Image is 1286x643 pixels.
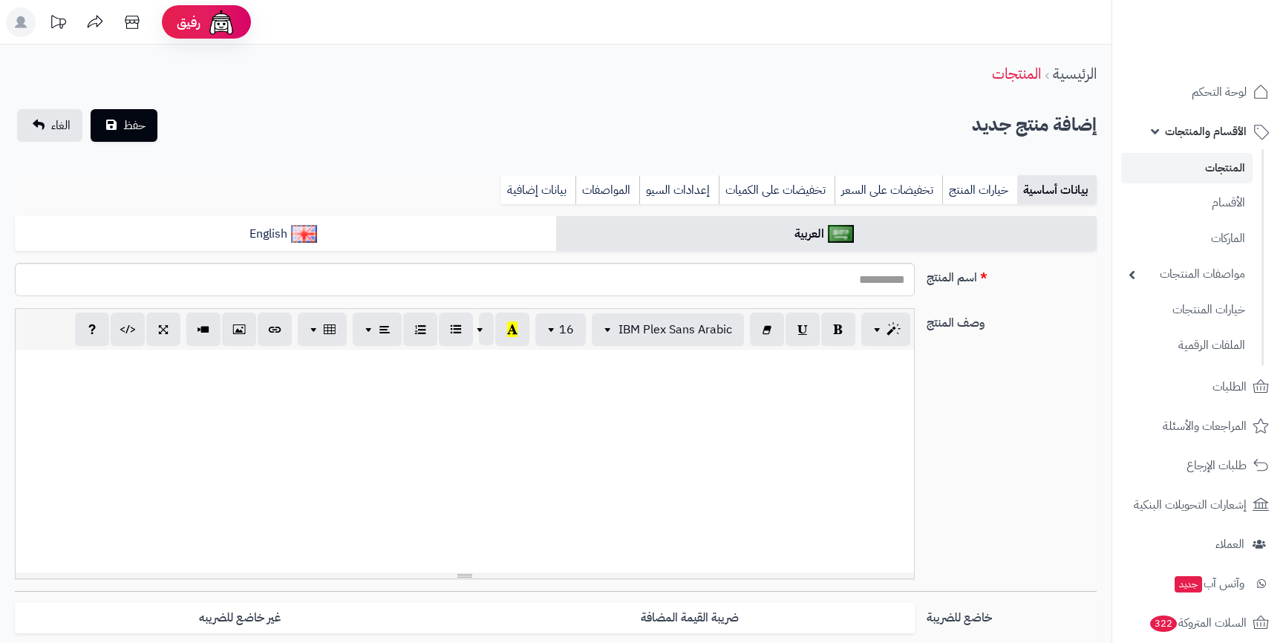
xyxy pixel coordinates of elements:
a: المواصفات [575,175,639,205]
button: IBM Plex Sans Arabic [592,313,744,346]
a: إعدادات السيو [639,175,719,205]
a: الماركات [1121,223,1253,255]
a: المراجعات والأسئلة [1121,408,1277,444]
a: تخفيضات على السعر [835,175,942,205]
span: 322 [1150,616,1177,632]
span: 16 [559,321,574,339]
img: ai-face.png [206,7,236,37]
a: طلبات الإرجاع [1121,448,1277,483]
button: 16 [535,313,586,346]
a: الأقسام [1121,187,1253,219]
span: رفيق [177,13,200,31]
label: وصف المنتج [921,308,1103,332]
label: اسم المنتج [921,263,1103,287]
a: الملفات الرقمية [1121,330,1253,362]
img: العربية [828,225,854,243]
a: تخفيضات على الكميات [719,175,835,205]
a: السلات المتروكة322 [1121,605,1277,641]
a: مواصفات المنتجات [1121,258,1253,290]
span: طلبات الإرجاع [1187,455,1247,476]
a: English [15,216,556,252]
a: المنتجات [1121,153,1253,183]
h2: إضافة منتج جديد [972,110,1097,140]
span: لوحة التحكم [1192,82,1247,102]
a: وآتس آبجديد [1121,566,1277,601]
span: الأقسام والمنتجات [1165,121,1247,142]
label: خاضع للضريبة [921,603,1103,627]
a: خيارات المنتجات [1121,294,1253,326]
a: إشعارات التحويلات البنكية [1121,487,1277,523]
label: غير خاضع للضريبه [15,603,465,633]
span: إشعارات التحويلات البنكية [1134,495,1247,515]
a: خيارات المنتج [942,175,1017,205]
span: حفظ [123,117,146,134]
img: English [291,225,317,243]
button: حفظ [91,109,157,142]
span: المراجعات والأسئلة [1163,416,1247,437]
a: العربية [556,216,1097,252]
a: الرئيسية [1053,62,1097,85]
span: الغاء [51,117,71,134]
a: لوحة التحكم [1121,74,1277,110]
a: الغاء [17,109,82,142]
span: السلات المتروكة [1149,613,1247,633]
a: الطلبات [1121,369,1277,405]
span: IBM Plex Sans Arabic [618,321,732,339]
span: وآتس آب [1173,573,1244,594]
span: العملاء [1215,534,1244,555]
a: العملاء [1121,526,1277,562]
a: بيانات أساسية [1017,175,1097,205]
span: جديد [1175,576,1202,593]
a: بيانات إضافية [501,175,575,205]
span: الطلبات [1212,376,1247,397]
img: logo-2.png [1185,38,1272,69]
label: ضريبة القيمة المضافة [465,603,915,633]
a: المنتجات [992,62,1041,85]
a: تحديثات المنصة [39,7,76,41]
